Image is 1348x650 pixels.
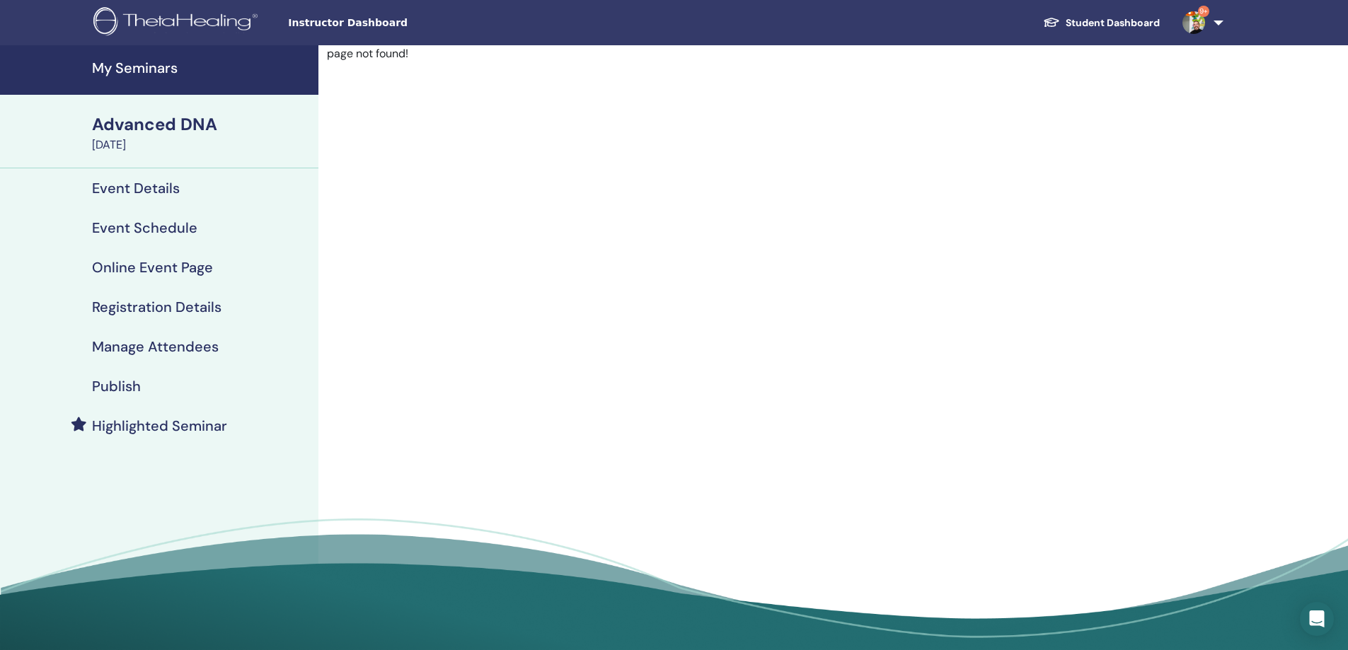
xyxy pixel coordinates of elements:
[92,298,221,315] h4: Registration Details
[92,112,310,137] div: Advanced DNA
[92,417,227,434] h4: Highlighted Seminar
[1032,10,1171,36] a: Student Dashboard
[92,137,310,153] div: [DATE]
[288,16,500,30] span: Instructor Dashboard
[83,112,318,153] a: Advanced DNA[DATE]
[92,259,213,276] h4: Online Event Page
[92,59,310,76] h4: My Seminars
[92,219,197,236] h4: Event Schedule
[92,180,180,197] h4: Event Details
[1043,16,1060,28] img: graduation-cap-white.svg
[92,378,141,395] h4: Publish
[92,338,219,355] h4: Manage Attendees
[327,45,1209,62] div: page not found!
[1300,602,1334,636] div: Open Intercom Messenger
[93,7,263,39] img: logo.png
[1182,11,1205,34] img: default.jpg
[1198,6,1209,17] span: 9+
